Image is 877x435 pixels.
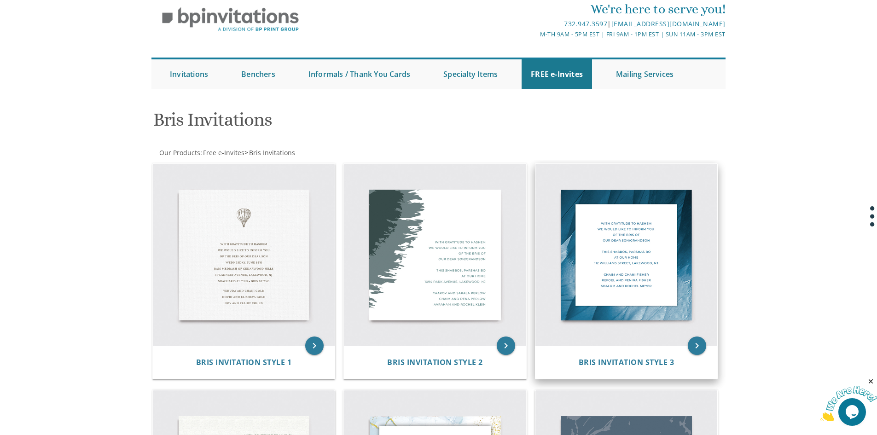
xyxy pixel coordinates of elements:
a: Specialty Items [434,59,507,89]
a: [EMAIL_ADDRESS][DOMAIN_NAME] [611,19,726,28]
div: : [151,148,439,157]
div: M-Th 9am - 5pm EST | Fri 9am - 1pm EST | Sun 11am - 3pm EST [343,29,726,39]
a: Bris Invitation Style 3 [579,358,674,367]
a: keyboard_arrow_right [305,336,324,355]
span: Bris Invitation Style 1 [196,357,292,367]
span: > [244,148,295,157]
a: keyboard_arrow_right [497,336,515,355]
img: BP Invitation Loft [151,0,309,39]
a: FREE e-Invites [522,59,592,89]
span: Bris Invitation Style 2 [387,357,483,367]
iframe: chat widget [820,377,877,421]
a: Free e-Invites [202,148,244,157]
a: keyboard_arrow_right [688,336,706,355]
div: | [343,18,726,29]
img: Bris Invitation Style 1 [153,164,335,346]
a: Invitations [161,59,217,89]
a: Our Products [158,148,200,157]
a: Bris Invitation Style 1 [196,358,292,367]
a: Bris Invitations [248,148,295,157]
span: Bris Invitations [249,148,295,157]
img: Bris Invitation Style 3 [535,164,718,346]
a: 732.947.3597 [564,19,607,28]
h1: Bris Invitations [153,110,529,137]
a: Mailing Services [607,59,683,89]
span: Bris Invitation Style 3 [579,357,674,367]
a: Bris Invitation Style 2 [387,358,483,367]
span: Free e-Invites [203,148,244,157]
a: Benchers [232,59,285,89]
img: Bris Invitation Style 2 [344,164,526,346]
a: Informals / Thank You Cards [299,59,419,89]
